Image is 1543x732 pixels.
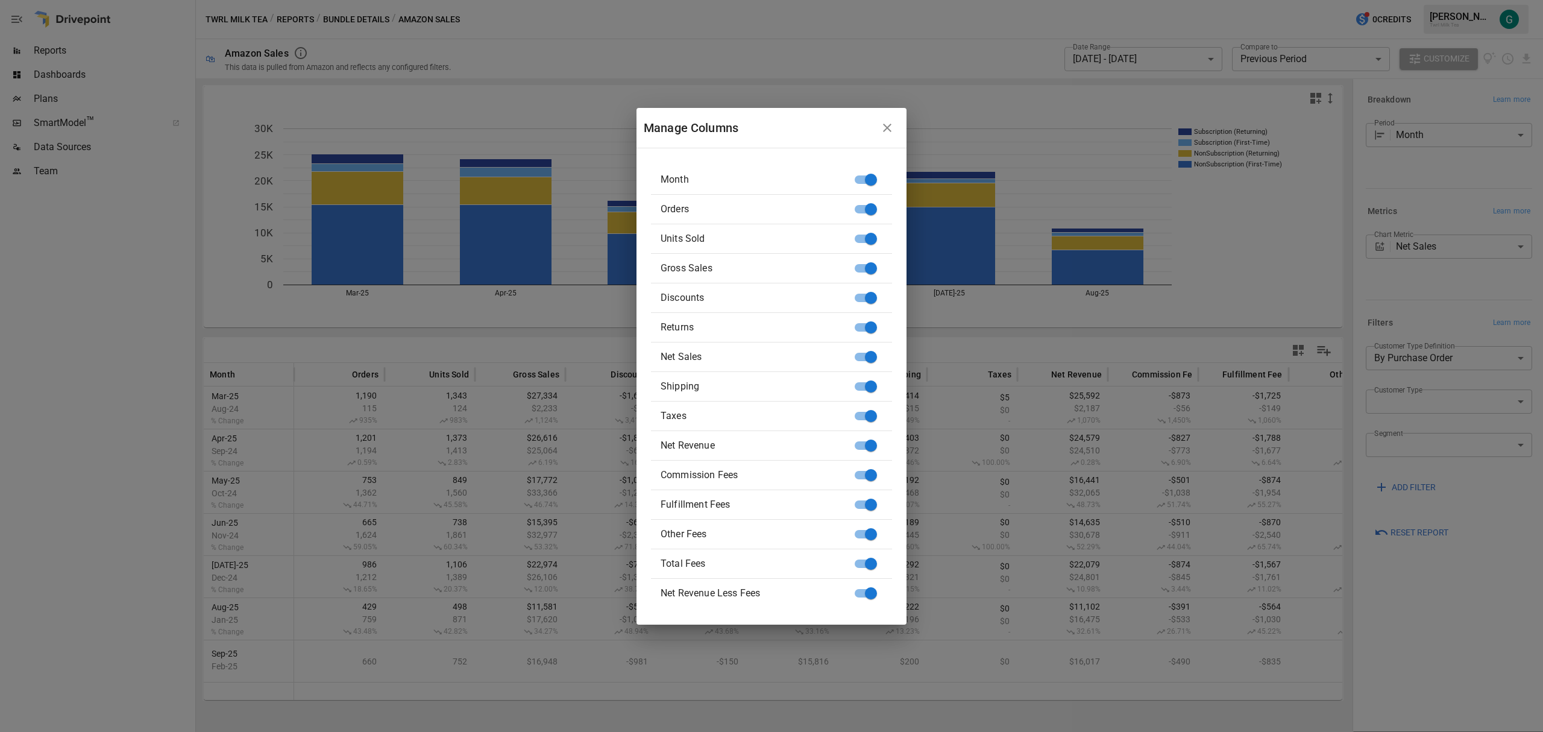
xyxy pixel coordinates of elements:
[661,202,863,216] span: Orders
[661,527,863,541] span: Other Fees
[661,586,863,601] span: Net Revenue Less Fees
[661,291,863,305] span: Discounts
[661,379,863,394] span: Shipping
[661,468,863,482] span: Commission Fees
[644,118,875,137] div: Manage Columns
[661,172,863,187] span: Month
[661,497,863,512] span: Fulfillment Fees
[661,557,863,571] span: Total Fees
[661,438,863,453] span: Net Revenue
[661,409,863,423] span: Taxes
[661,261,863,276] span: Gross Sales
[661,232,863,246] span: Units Sold
[661,350,863,364] span: Net Sales
[661,320,863,335] span: Returns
